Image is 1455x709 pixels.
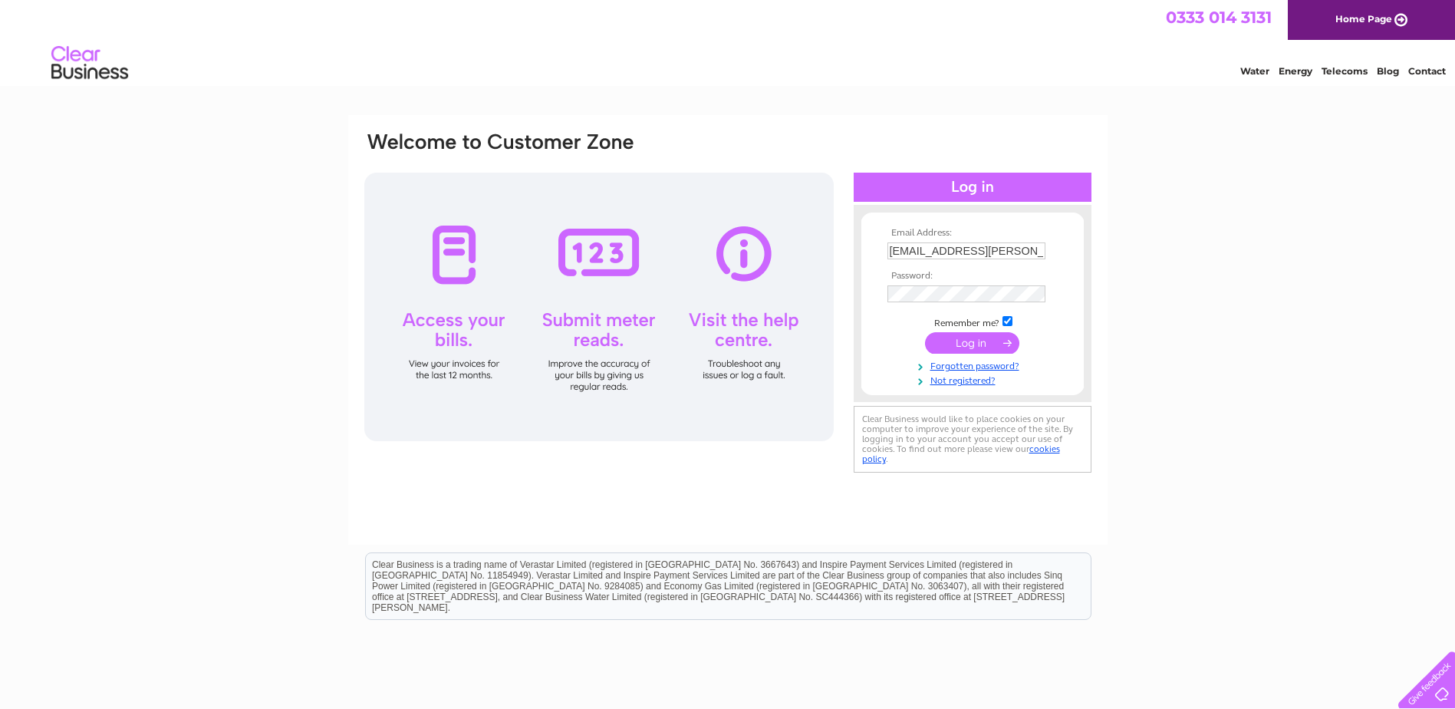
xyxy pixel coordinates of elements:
[925,332,1019,354] input: Submit
[1408,65,1446,77] a: Contact
[1322,65,1368,77] a: Telecoms
[1166,8,1272,27] a: 0333 014 3131
[884,271,1062,282] th: Password:
[862,444,1060,464] a: cookies policy
[51,40,129,87] img: logo.png
[1279,65,1312,77] a: Energy
[884,228,1062,239] th: Email Address:
[887,358,1062,372] a: Forgotten password?
[854,406,1091,473] div: Clear Business would like to place cookies on your computer to improve your experience of the sit...
[1377,65,1399,77] a: Blog
[1240,65,1269,77] a: Water
[884,314,1062,329] td: Remember me?
[366,8,1091,74] div: Clear Business is a trading name of Verastar Limited (registered in [GEOGRAPHIC_DATA] No. 3667643...
[887,372,1062,387] a: Not registered?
